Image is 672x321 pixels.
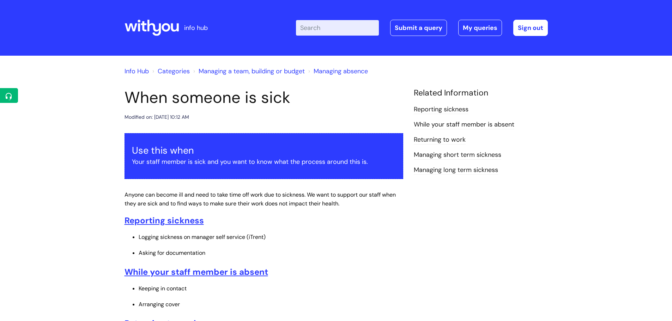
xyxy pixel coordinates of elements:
span: Arranging cover [139,301,180,308]
div: | - [296,20,548,36]
p: info hub [184,22,208,33]
li: Managing absence [307,66,368,77]
a: Managing long term sickness [414,166,498,175]
span: Keeping in contact [139,285,187,292]
a: Info Hub [125,67,149,75]
span: Logging sickness on manager self service (iTrent) [139,233,266,241]
h1: When someone is sick [125,88,403,107]
a: Submit a query [390,20,447,36]
a: Managing a team, building or budget [199,67,305,75]
li: Solution home [151,66,190,77]
a: Managing absence [314,67,368,75]
a: Managing short term sickness [414,150,501,160]
div: Modified on: [DATE] 10:12 AM [125,113,189,122]
input: Search [296,20,379,36]
span: Asking for documentation [139,249,205,257]
a: Categories [158,67,190,75]
a: Returning to work [414,135,466,144]
span: Anyone can become ill and need to take time off work due to sickness. We want to support our staf... [125,191,396,207]
li: Managing a team, building or budget [192,66,305,77]
a: While‌ ‌your‌ ‌staff‌ ‌member‌ ‌is‌ ‌absent‌ [414,120,514,129]
h3: Use this when [132,145,396,156]
a: Reporting sickness [125,215,204,226]
h4: Related Information [414,88,548,98]
a: While your staff member is absent [125,266,268,277]
a: My queries [458,20,502,36]
a: Reporting sickness [414,105,468,114]
a: Sign out [513,20,548,36]
p: Your staff member is sick and you want to know what the process around this is. [132,156,396,167]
